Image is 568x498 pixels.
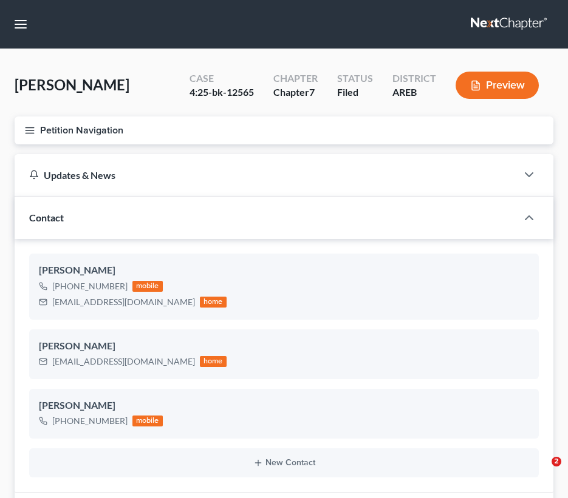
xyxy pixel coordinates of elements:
[132,281,163,292] div: mobile
[29,212,64,223] span: Contact
[392,72,436,86] div: District
[337,72,373,86] div: Status
[200,356,227,367] div: home
[527,457,556,486] iframe: Intercom live chat
[52,355,195,368] div: [EMAIL_ADDRESS][DOMAIN_NAME]
[200,297,227,308] div: home
[132,416,163,426] div: mobile
[15,116,553,144] button: Petition Navigation
[190,86,254,99] div: 4:25-bk-12565
[273,86,318,99] div: Chapter
[52,280,128,292] div: [PHONE_NUMBER]
[52,415,128,427] div: [PHONE_NUMBER]
[52,296,195,308] div: [EMAIL_ADDRESS][DOMAIN_NAME]
[39,399,529,413] div: [PERSON_NAME]
[273,72,318,86] div: Chapter
[29,169,502,181] div: Updates & News
[309,86,315,98] span: 7
[39,458,529,468] button: New Contact
[15,76,129,93] span: [PERSON_NAME]
[39,339,529,354] div: [PERSON_NAME]
[552,457,561,466] span: 2
[337,86,373,99] div: Filed
[190,72,254,86] div: Case
[456,72,539,99] button: Preview
[39,263,529,278] div: [PERSON_NAME]
[392,86,436,99] div: AREB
